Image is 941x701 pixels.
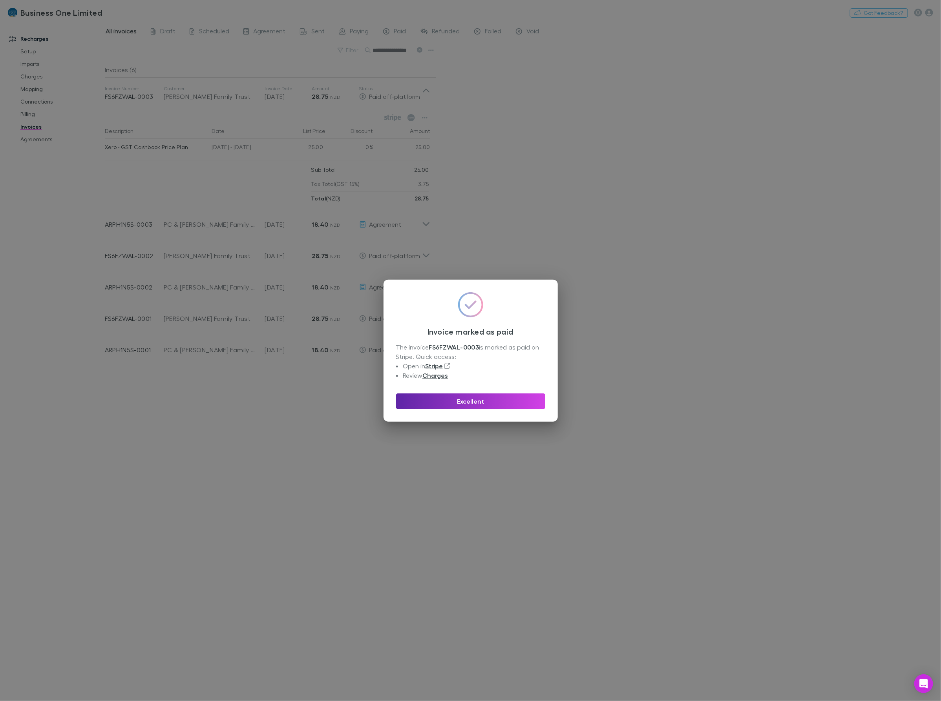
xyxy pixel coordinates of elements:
a: Stripe [425,362,443,370]
a: Charges [422,371,448,379]
img: GradientCheckmarkIcon.svg [458,292,483,317]
li: Review [403,371,545,380]
div: Open Intercom Messenger [914,674,933,693]
li: Open in [403,361,545,371]
button: Excellent [396,393,545,409]
div: The invoice is marked as paid on Stripe. Quick access: [396,342,545,380]
strong: FS6FZWAL-0003 [429,343,479,351]
h3: Invoice marked as paid [396,327,545,336]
